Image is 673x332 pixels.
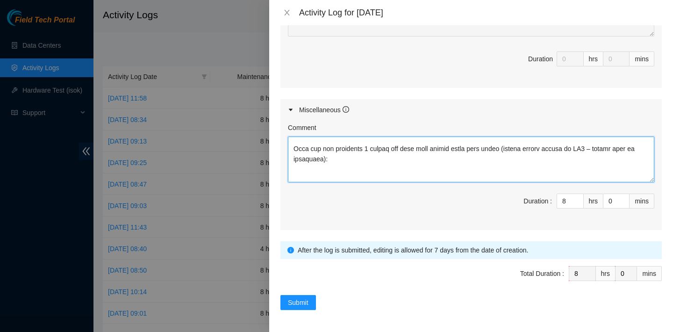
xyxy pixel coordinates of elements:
button: Close [280,8,294,17]
div: mins [630,51,654,66]
span: info-circle [343,106,349,113]
div: Duration [528,54,553,64]
span: Submit [288,297,308,308]
div: hrs [596,266,616,281]
span: info-circle [287,247,294,253]
div: hrs [584,51,603,66]
div: Miscellaneous [299,105,349,115]
div: After the log is submitted, editing is allowed for 7 days from the date of creation. [298,245,655,255]
div: Duration : [523,196,552,206]
button: Submit [280,295,316,310]
textarea: Comment [288,137,654,182]
div: Total Duration : [520,268,564,279]
div: mins [637,266,662,281]
div: mins [630,194,654,209]
span: close [283,9,291,16]
span: caret-right [288,107,294,113]
label: Comment [288,123,316,133]
div: hrs [584,194,603,209]
div: Miscellaneous info-circle [280,99,662,121]
div: Activity Log for [DATE] [299,7,662,18]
